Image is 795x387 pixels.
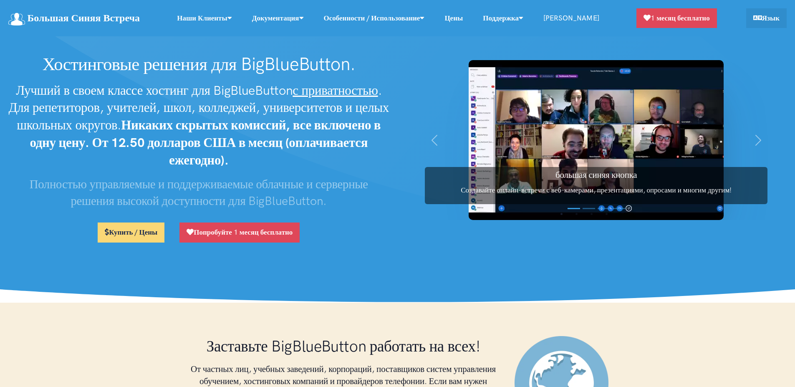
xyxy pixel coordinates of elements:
[8,82,389,169] h2: Лучший в своем классе хостинг для BigBlueButton . Для репетиторов, учителей, школ, колледжей, уни...
[179,223,300,242] a: Попробуйте 1 месяц бесплатно
[167,9,242,27] a: Наши клиенты
[8,13,25,25] img: логотип
[469,60,724,220] img: Скриншот BigBlueButton
[8,9,140,27] a: Большая Синяя Встреча
[473,9,533,27] a: Поддержка
[425,169,767,181] h3: большая синяя кнопка
[8,176,389,210] h3: Полностью управляемые и поддерживаемые облачные и серверные решения высокой доступности для BigBl...
[30,117,381,168] strong: Никаких скрытых комиссий, все включено в одну цену. От 12.50 долларов США в месяц (оплачивается е...
[434,9,473,27] a: Цены
[533,9,609,27] a: [PERSON_NAME]
[242,9,314,27] a: Документация
[8,53,389,75] h1: Хостинговые решения для BigBlueButton.
[98,223,164,242] a: Купить / Цены
[636,8,717,28] a: 1 месяц бесплатно
[425,185,767,196] p: Создавайте онлайн-встречи с веб-камерами, презентациями, опросами и многим другим!
[314,9,435,27] a: Особенности / Использование
[189,336,498,356] h1: Заставьте BigBlueButton работать на всех!
[746,8,787,28] a: Язык
[293,83,378,98] u: с приватностью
